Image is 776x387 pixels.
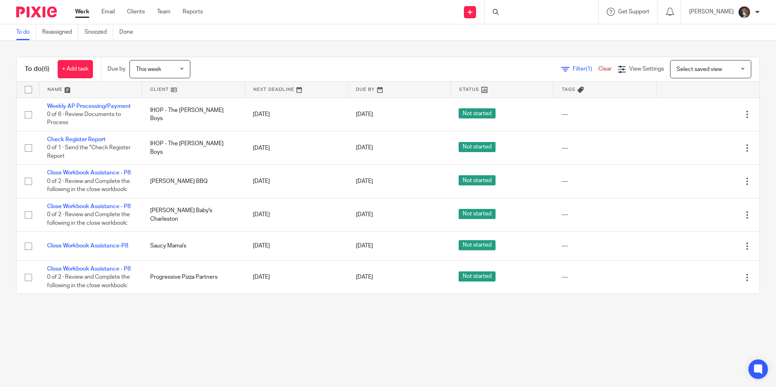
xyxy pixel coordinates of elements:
[356,212,373,218] span: [DATE]
[42,66,50,72] span: (6)
[142,198,245,231] td: [PERSON_NAME] Baby's Charleston
[562,144,649,152] div: ---
[142,165,245,198] td: [PERSON_NAME] BBQ
[16,24,36,40] a: To do
[459,271,496,282] span: Not started
[75,8,89,16] a: Work
[245,98,348,131] td: [DATE]
[101,8,115,16] a: Email
[562,177,649,185] div: ---
[689,8,734,16] p: [PERSON_NAME]
[183,8,203,16] a: Reports
[142,98,245,131] td: IHOP - The [PERSON_NAME] Boys
[356,274,373,280] span: [DATE]
[356,178,373,184] span: [DATE]
[42,24,78,40] a: Reassigned
[459,108,496,118] span: Not started
[142,232,245,260] td: Saucy Mama's
[562,211,649,219] div: ---
[47,145,131,159] span: 0 of 1 · Send the "Check Register Report
[245,198,348,231] td: [DATE]
[142,131,245,164] td: IHOP - The [PERSON_NAME] Boys
[47,274,130,288] span: 0 of 2 · Review and Complete the following in the close workbook:
[47,243,128,249] a: Close Workbook Assistance-P8
[562,273,649,281] div: ---
[562,242,649,250] div: ---
[84,24,113,40] a: Snoozed
[459,209,496,219] span: Not started
[47,212,130,226] span: 0 of 2 · Review and Complete the following in the close workbook:
[245,232,348,260] td: [DATE]
[47,112,121,126] span: 0 of 6 · Review Documents to Process
[47,103,131,109] a: Weekly AP Processing/Payment
[459,240,496,250] span: Not started
[245,260,348,294] td: [DATE]
[356,243,373,249] span: [DATE]
[245,165,348,198] td: [DATE]
[108,65,125,73] p: Due by
[47,178,130,193] span: 0 of 2 · Review and Complete the following in the close workbook:
[738,6,751,19] img: Profile%20picture%20JUS.JPG
[136,67,161,72] span: This week
[25,65,50,73] h1: To do
[356,145,373,151] span: [DATE]
[586,66,592,72] span: (1)
[356,112,373,117] span: [DATE]
[47,204,131,209] a: Close Workbook Assistance - P8
[119,24,139,40] a: Done
[562,87,576,92] span: Tags
[157,8,170,16] a: Team
[245,131,348,164] td: [DATE]
[127,8,145,16] a: Clients
[47,137,106,142] a: Check Register Report
[459,142,496,152] span: Not started
[16,6,57,17] img: Pixie
[598,66,612,72] a: Clear
[47,266,131,272] a: Close Workbook Assistance - P8
[142,260,245,294] td: Progressive Pizza Partners
[629,66,664,72] span: View Settings
[618,9,649,15] span: Get Support
[573,66,598,72] span: Filter
[47,170,131,176] a: Close Workbook Assistance - P8
[58,60,93,78] a: + Add task
[677,67,722,72] span: Select saved view
[562,110,649,118] div: ---
[459,175,496,185] span: Not started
